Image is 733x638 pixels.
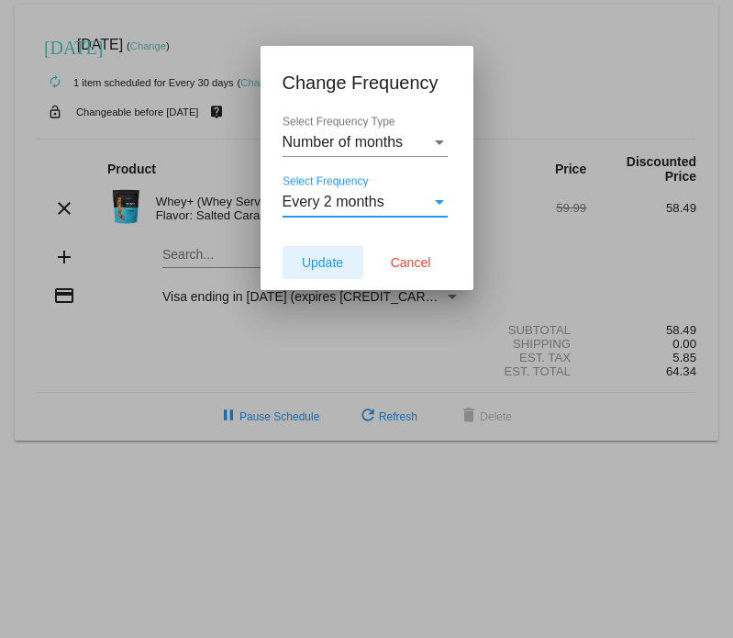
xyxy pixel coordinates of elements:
[283,134,448,151] mat-select: Select Frequency Type
[283,134,404,150] span: Number of months
[371,246,451,279] button: Cancel
[283,194,448,210] mat-select: Select Frequency
[283,68,451,97] h1: Change Frequency
[391,255,431,270] span: Cancel
[283,194,384,209] span: Every 2 months
[302,255,343,270] span: Update
[283,246,363,279] button: Update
